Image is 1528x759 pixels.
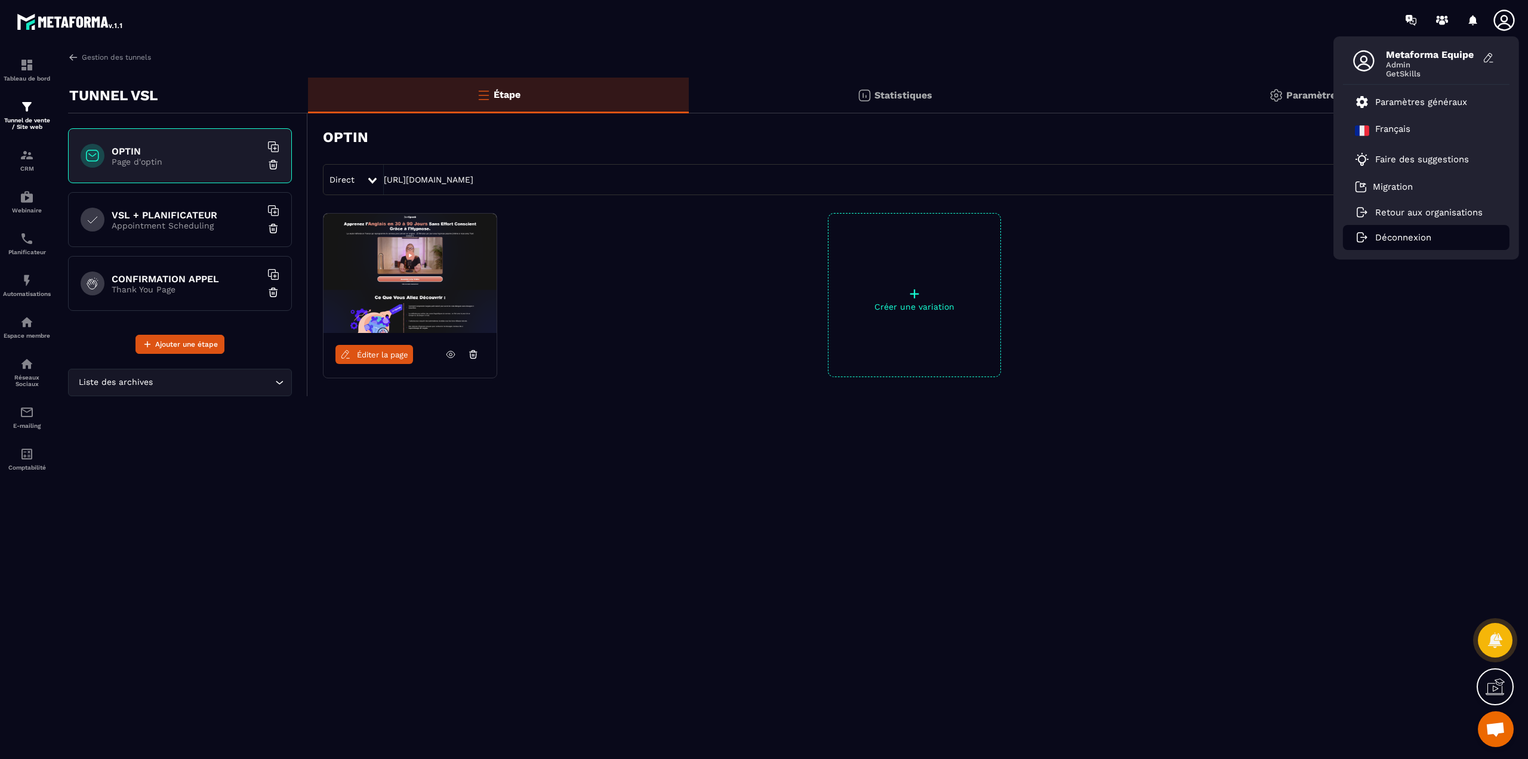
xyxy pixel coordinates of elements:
p: Déconnexion [1375,232,1431,243]
img: image [324,214,497,333]
p: E-mailing [3,422,51,429]
p: Automatisations [3,291,51,297]
p: CRM [3,165,51,172]
a: accountantaccountantComptabilité [3,438,51,480]
img: trash [267,286,279,298]
p: Faire des suggestions [1375,154,1469,165]
a: social-networksocial-networkRéseaux Sociaux [3,348,51,396]
img: arrow [68,52,79,63]
span: GetSkills [1386,69,1475,78]
button: Ajouter une étape [135,335,224,354]
img: logo [17,11,124,32]
a: Paramètres généraux [1355,95,1467,109]
a: automationsautomationsEspace membre [3,306,51,348]
p: Paramètres généraux [1375,97,1467,107]
p: Page d'optin [112,157,261,166]
span: Liste des archives [76,376,155,389]
img: scheduler [20,232,34,246]
p: Tunnel de vente / Site web [3,117,51,130]
img: formation [20,58,34,72]
p: Paramètre [1286,90,1336,101]
a: Mở cuộc trò chuyện [1478,711,1514,747]
span: Direct [329,175,355,184]
p: Thank You Page [112,285,261,294]
div: Search for option [68,369,292,396]
img: stats.20deebd0.svg [857,88,871,103]
img: email [20,405,34,419]
a: Faire des suggestions [1355,152,1483,166]
p: Étape [494,89,520,100]
img: accountant [20,447,34,461]
p: Retour aux organisations [1375,207,1483,218]
p: Migration [1373,181,1413,192]
p: Comptabilité [3,464,51,471]
a: Gestion des tunnels [68,52,151,63]
img: automations [20,315,34,329]
img: formation [20,100,34,114]
p: Français [1375,124,1410,138]
p: Espace membre [3,332,51,339]
p: Réseaux Sociaux [3,374,51,387]
img: formation [20,148,34,162]
img: bars-o.4a397970.svg [476,88,491,102]
img: setting-gr.5f69749f.svg [1269,88,1283,103]
p: Appointment Scheduling [112,221,261,230]
h6: OPTIN [112,146,261,157]
p: Tableau de bord [3,75,51,82]
a: Retour aux organisations [1355,207,1483,218]
p: TUNNEL VSL [69,84,158,107]
a: Éditer la page [335,345,413,364]
h3: OPTIN [323,129,368,146]
span: Ajouter une étape [155,338,218,350]
a: [URL][DOMAIN_NAME] [384,175,473,184]
a: Migration [1355,181,1413,193]
span: Admin [1386,60,1475,69]
input: Search for option [155,376,272,389]
p: Créer une variation [828,302,1000,311]
a: automationsautomationsWebinaire [3,181,51,223]
p: Webinaire [3,207,51,214]
p: Planificateur [3,249,51,255]
span: Metaforma Equipe [1386,49,1475,60]
img: automations [20,190,34,204]
a: schedulerschedulerPlanificateur [3,223,51,264]
a: formationformationCRM [3,139,51,181]
h6: CONFIRMATION APPEL [112,273,261,285]
a: formationformationTableau de bord [3,49,51,91]
a: emailemailE-mailing [3,396,51,438]
img: automations [20,273,34,288]
img: social-network [20,357,34,371]
a: automationsautomationsAutomatisations [3,264,51,306]
p: Statistiques [874,90,932,101]
p: + [828,285,1000,302]
img: trash [267,159,279,171]
span: Éditer la page [357,350,408,359]
h6: VSL + PLANIFICATEUR [112,209,261,221]
a: formationformationTunnel de vente / Site web [3,91,51,139]
img: trash [267,223,279,235]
